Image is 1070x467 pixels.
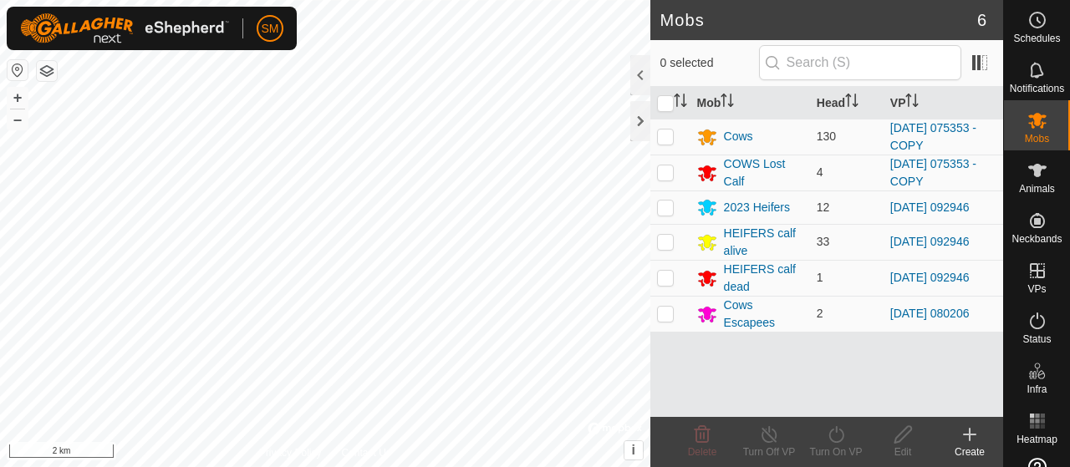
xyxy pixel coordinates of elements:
[936,444,1003,459] div: Create
[724,225,803,260] div: HEIFERS calf alive
[759,45,961,80] input: Search (S)
[884,87,1003,119] th: VP
[20,13,229,43] img: Gallagher Logo
[977,8,986,33] span: 6
[1027,284,1046,294] span: VPs
[1025,134,1049,144] span: Mobs
[1022,334,1051,344] span: Status
[890,271,970,284] a: [DATE] 092946
[802,444,869,459] div: Turn On VP
[8,109,28,129] button: –
[724,128,753,145] div: Cows
[674,96,687,109] p-sorticon: Activate to sort
[1016,434,1057,444] span: Heatmap
[817,307,823,320] span: 2
[624,441,643,459] button: i
[660,10,977,30] h2: Mobs
[690,87,810,119] th: Mob
[37,61,57,81] button: Map Layers
[259,445,322,460] a: Privacy Policy
[688,446,717,458] span: Delete
[869,444,936,459] div: Edit
[1011,234,1062,244] span: Neckbands
[890,201,970,214] a: [DATE] 092946
[1027,384,1047,394] span: Infra
[817,201,830,214] span: 12
[817,271,823,284] span: 1
[660,54,759,72] span: 0 selected
[890,121,976,152] a: [DATE] 075353 - COPY
[845,96,859,109] p-sorticon: Activate to sort
[817,165,823,179] span: 4
[8,60,28,80] button: Reset Map
[810,87,884,119] th: Head
[905,96,919,109] p-sorticon: Activate to sort
[724,297,803,332] div: Cows Escapees
[8,88,28,108] button: +
[1010,84,1064,94] span: Notifications
[721,96,734,109] p-sorticon: Activate to sort
[890,235,970,248] a: [DATE] 092946
[724,261,803,296] div: HEIFERS calf dead
[1019,184,1055,194] span: Animals
[631,443,634,457] span: i
[817,129,836,143] span: 130
[262,20,279,38] span: SM
[724,155,803,190] div: COWS Lost Calf
[1013,33,1060,43] span: Schedules
[890,307,970,320] a: [DATE] 080206
[341,445,390,460] a: Contact Us
[724,199,790,216] div: 2023 Heifers
[736,444,802,459] div: Turn Off VP
[817,235,830,248] span: 33
[890,157,976,188] a: [DATE] 075353 - COPY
